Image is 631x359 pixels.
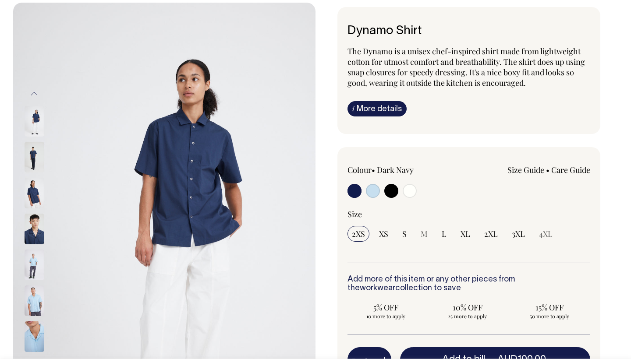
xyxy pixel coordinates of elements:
[372,165,375,175] span: •
[379,229,388,239] span: XS
[347,226,369,242] input: 2XS
[347,165,445,175] div: Colour
[375,226,393,242] input: XS
[347,25,590,38] h6: Dynamo Shirt
[25,321,44,352] img: true-blue
[402,229,407,239] span: S
[25,285,44,316] img: true-blue
[480,226,502,242] input: 2XL
[377,165,414,175] label: Dark Navy
[507,165,544,175] a: Size Guide
[352,229,365,239] span: 2XS
[511,299,588,322] input: 15% OFF 50 more to apply
[434,313,502,320] span: 25 more to apply
[25,106,44,137] img: dark-navy
[416,226,432,242] input: M
[28,84,41,104] button: Previous
[484,229,498,239] span: 2XL
[25,142,44,172] img: dark-navy
[352,313,420,320] span: 10 more to apply
[360,285,395,292] a: workwear
[347,275,590,293] h6: Add more of this item or any other pieces from the collection to save
[512,229,525,239] span: 3XL
[429,299,506,322] input: 10% OFF 25 more to apply
[442,229,447,239] span: L
[507,226,529,242] input: 3XL
[352,104,354,113] span: i
[546,165,549,175] span: •
[25,214,44,244] img: dark-navy
[515,313,583,320] span: 50 more to apply
[347,46,585,88] span: The Dynamo is a unisex chef-inspired shirt made from lightweight cotton for utmost comfort and br...
[539,229,553,239] span: 4XL
[456,226,475,242] input: XL
[352,302,420,313] span: 5% OFF
[25,178,44,208] img: dark-navy
[535,226,557,242] input: 4XL
[347,101,407,116] a: iMore details
[25,250,44,280] img: true-blue
[461,229,470,239] span: XL
[434,302,502,313] span: 10% OFF
[398,226,411,242] input: S
[515,302,583,313] span: 15% OFF
[347,209,590,219] div: Size
[421,229,428,239] span: M
[551,165,590,175] a: Care Guide
[347,299,424,322] input: 5% OFF 10 more to apply
[437,226,451,242] input: L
